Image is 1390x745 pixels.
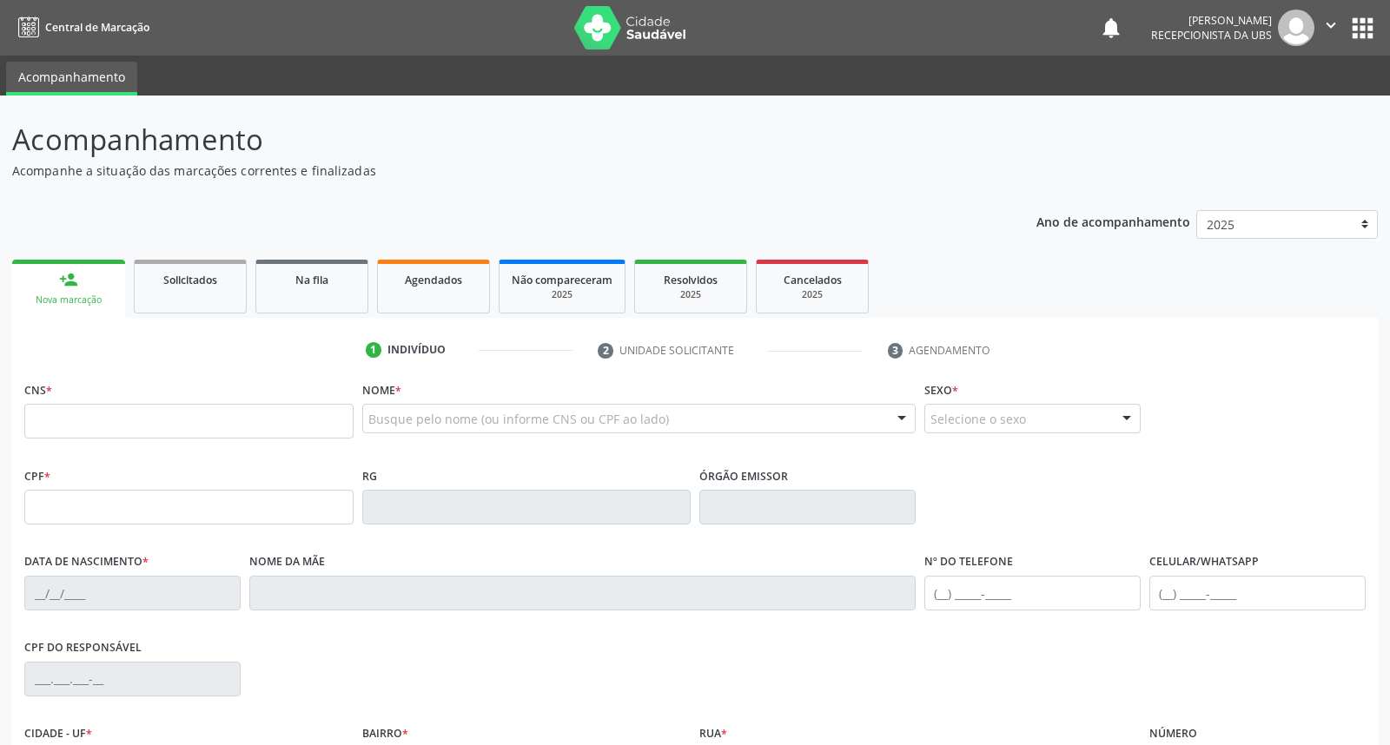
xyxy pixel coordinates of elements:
span: Solicitados [163,273,217,287]
div: Indivíduo [387,342,446,358]
label: RG [362,463,377,490]
img: img [1278,10,1314,46]
button: apps [1347,13,1378,43]
button:  [1314,10,1347,46]
span: Agendados [405,273,462,287]
label: Nº do Telefone [924,549,1013,576]
div: 2025 [512,288,612,301]
div: person_add [59,270,78,289]
div: 2025 [647,288,734,301]
div: 2025 [769,288,856,301]
div: [PERSON_NAME] [1151,13,1272,28]
span: Recepcionista da UBS [1151,28,1272,43]
p: Acompanhe a situação das marcações correntes e finalizadas [12,162,968,180]
input: (__) _____-_____ [1149,576,1366,610]
span: Central de Marcação [45,20,149,35]
span: Selecione o sexo [930,410,1026,428]
a: Central de Marcação [12,13,149,42]
span: Cancelados [784,273,842,287]
div: 1 [366,342,381,358]
input: ___.___.___-__ [24,662,241,696]
span: Não compareceram [512,273,612,287]
input: (__) _____-_____ [924,576,1141,610]
p: Acompanhamento [12,118,968,162]
a: Acompanhamento [6,62,137,96]
span: Na fila [295,273,328,287]
span: Busque pelo nome (ou informe CNS ou CPF ao lado) [368,410,669,428]
div: Nova marcação [24,293,113,307]
label: Nome da mãe [249,549,325,576]
button: notifications [1099,16,1123,40]
label: CPF do responsável [24,635,142,662]
label: Nome [362,377,401,404]
label: Celular/WhatsApp [1149,549,1259,576]
i:  [1321,16,1340,35]
label: Sexo [924,377,958,404]
input: __/__/____ [24,576,241,610]
label: CPF [24,463,50,490]
label: Data de nascimento [24,549,149,576]
p: Ano de acompanhamento [1036,210,1190,232]
label: Órgão emissor [699,463,788,490]
span: Resolvidos [664,273,718,287]
label: CNS [24,377,52,404]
